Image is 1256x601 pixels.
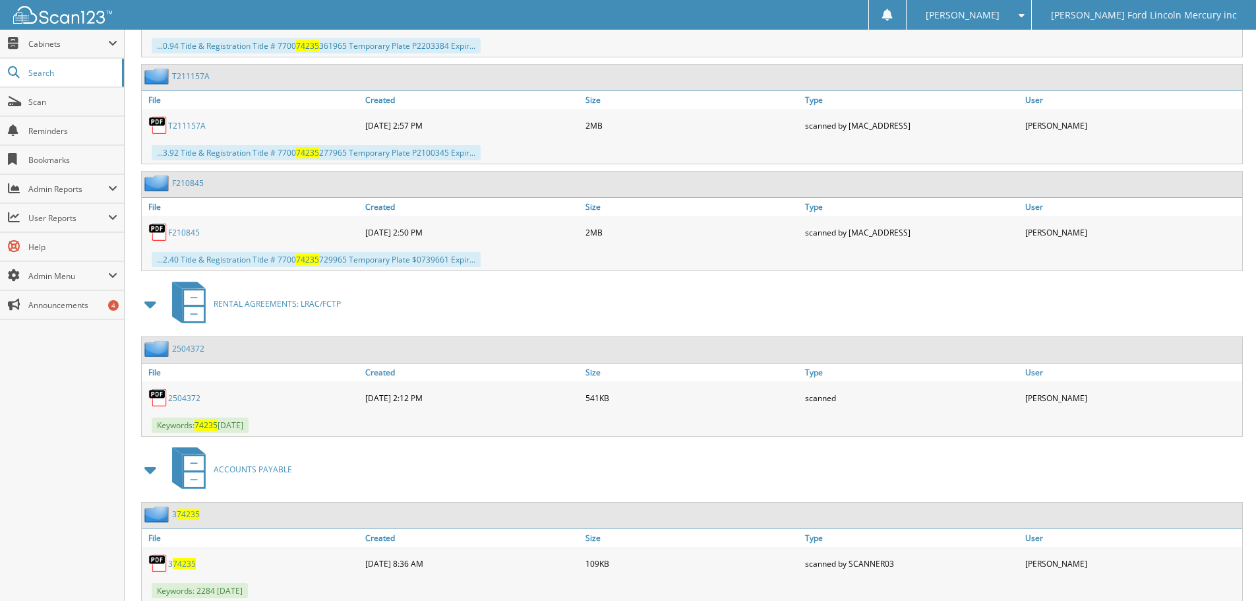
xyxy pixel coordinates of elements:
span: Help [28,241,117,253]
span: 74235 [296,40,319,51]
span: Cabinets [28,38,108,49]
div: scanned [802,385,1022,411]
div: [PERSON_NAME] [1022,550,1242,577]
a: Size [582,529,802,547]
span: RENTAL AGREEMENTS: LRAC/FCTP [214,298,341,309]
div: ...3.92 Title & Registration Title # 7700 277965 Temporary Plate P2100345 Expir... [152,145,481,160]
img: PDF.png [148,388,168,408]
img: folder2.png [144,175,172,191]
a: File [142,364,362,381]
span: Keywords: 2284 [DATE] [152,583,248,598]
a: T211157A [172,71,210,82]
span: 74235 [173,558,196,569]
span: 74235 [177,509,200,520]
img: folder2.png [144,340,172,357]
a: User [1022,91,1242,109]
span: Admin Menu [28,270,108,282]
a: User [1022,364,1242,381]
img: folder2.png [144,506,172,522]
span: ACCOUNTS PAYABLE [214,464,292,475]
span: Bookmarks [28,154,117,166]
span: 74235 [296,147,319,158]
div: [DATE] 2:50 PM [362,219,582,245]
a: 2504372 [168,393,200,404]
a: User [1022,198,1242,216]
a: ACCOUNTS PAYABLE [164,443,292,495]
img: PDF.png [148,554,168,573]
span: Scan [28,96,117,108]
a: 374235 [168,558,196,569]
div: 4 [108,300,119,311]
div: [DATE] 8:36 AM [362,550,582,577]
a: Type [802,364,1022,381]
a: Created [362,364,582,381]
div: 109KB [582,550,802,577]
span: Search [28,67,115,79]
a: File [142,91,362,109]
a: Type [802,529,1022,547]
div: scanned by [MAC_ADDRESS] [802,219,1022,245]
div: ...2.40 Title & Registration Title # 7700 729965 Temporary Plate $0739661 Expir... [152,252,481,267]
img: scan123-logo-white.svg [13,6,112,24]
a: Type [802,198,1022,216]
img: PDF.png [148,222,168,242]
a: 374235 [172,509,200,520]
a: T211157A [168,120,206,131]
span: 74235 [194,420,218,431]
span: Announcements [28,300,117,311]
div: ...0.94 Title & Registration Title # 7700 361965 Temporary Plate P2203384 Expir... [152,38,481,53]
a: File [142,198,362,216]
span: Reminders [28,125,117,137]
a: Size [582,91,802,109]
a: F210845 [172,177,204,189]
span: Keywords: [DATE] [152,418,249,433]
a: 2504372 [172,343,204,354]
a: Size [582,364,802,381]
div: [PERSON_NAME] [1022,385,1242,411]
div: 541KB [582,385,802,411]
span: 74235 [296,254,319,265]
img: folder2.png [144,68,172,84]
a: RENTAL AGREEMENTS: LRAC/FCTP [164,278,341,330]
span: [PERSON_NAME] [926,11,1000,19]
div: scanned by [MAC_ADDRESS] [802,112,1022,139]
span: Admin Reports [28,183,108,195]
div: [PERSON_NAME] [1022,219,1242,245]
span: User Reports [28,212,108,224]
a: Created [362,529,582,547]
a: User [1022,529,1242,547]
div: 2MB [582,219,802,245]
a: Size [582,198,802,216]
a: Type [802,91,1022,109]
div: [DATE] 2:57 PM [362,112,582,139]
div: 2MB [582,112,802,139]
img: PDF.png [148,115,168,135]
a: Created [362,198,582,216]
span: [PERSON_NAME] Ford Lincoln Mercury inc [1051,11,1237,19]
div: [DATE] 2:12 PM [362,385,582,411]
a: F210845 [168,227,200,238]
div: [PERSON_NAME] [1022,112,1242,139]
div: scanned by SCANNER03 [802,550,1022,577]
a: File [142,529,362,547]
a: Created [362,91,582,109]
